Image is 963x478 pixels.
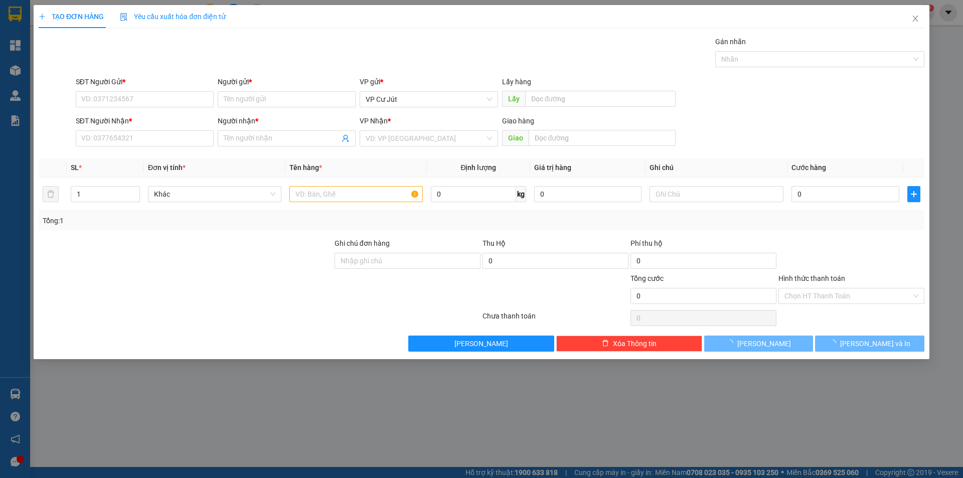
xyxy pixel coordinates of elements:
label: Gán nhãn [715,38,746,46]
div: SĐT Người Gửi [76,76,214,87]
span: plus [908,190,920,198]
button: Close [901,5,929,33]
button: plus [907,186,920,202]
div: SĐT Người Nhận [76,115,214,126]
label: Ghi chú đơn hàng [335,239,390,247]
span: Tên hàng [289,164,322,172]
span: Xóa Thông tin [613,338,657,349]
button: [PERSON_NAME] [704,336,813,352]
div: Phí thu hộ [630,238,776,253]
th: Ghi chú [646,158,787,178]
label: Hình thức thanh toán [778,274,845,282]
div: VP gửi [360,76,498,87]
span: [PERSON_NAME] [455,338,509,349]
span: loading [727,340,738,347]
span: [PERSON_NAME] [738,338,791,349]
span: Thu Hộ [483,239,506,247]
input: Dọc đường [525,91,676,107]
button: [PERSON_NAME] [409,336,555,352]
input: VD: Bàn, Ghế [289,186,423,202]
span: loading [829,340,840,347]
span: VP Cư Jút [366,92,492,107]
div: Chưa thanh toán [481,310,629,328]
span: [PERSON_NAME] và In [840,338,910,349]
span: VP Nhận [360,117,388,125]
div: Tổng: 1 [43,215,372,226]
input: 0 [534,186,642,202]
input: Ghi chú đơn hàng [335,253,480,269]
span: Lấy hàng [502,78,531,86]
span: Lấy [502,91,525,107]
span: plus [39,13,46,20]
span: Yêu cầu xuất hóa đơn điện tử [120,13,226,21]
span: Giao [502,130,529,146]
input: Dọc đường [529,130,676,146]
span: Định lượng [461,164,497,172]
span: user-add [342,134,350,142]
span: kg [516,186,526,202]
button: [PERSON_NAME] và In [816,336,924,352]
span: Cước hàng [791,164,826,172]
span: TẠO ĐƠN HÀNG [39,13,104,21]
span: Đơn vị tính [148,164,186,172]
span: Giao hàng [502,117,534,125]
input: Ghi Chú [650,186,783,202]
div: Người gửi [218,76,356,87]
div: Người nhận [218,115,356,126]
span: SL [71,164,79,172]
span: Tổng cước [630,274,664,282]
button: deleteXóa Thông tin [557,336,703,352]
img: icon [120,13,128,21]
span: Khác [154,187,275,202]
span: close [911,15,919,23]
span: Giá trị hàng [534,164,571,172]
span: delete [602,340,609,348]
button: delete [43,186,59,202]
